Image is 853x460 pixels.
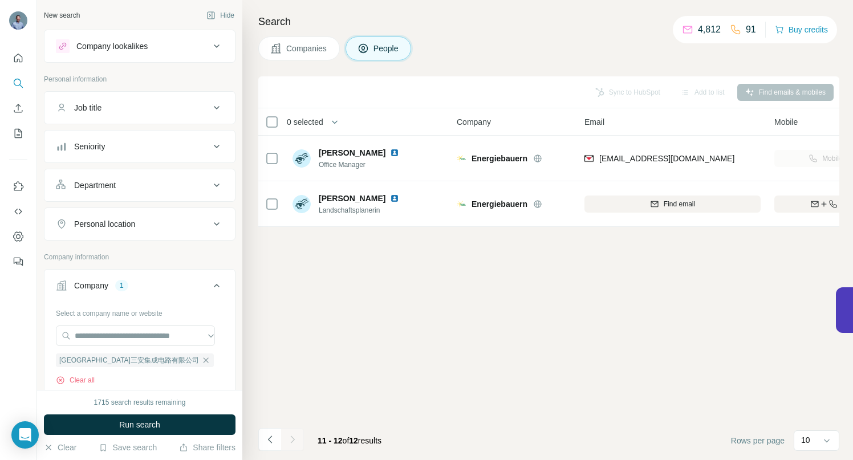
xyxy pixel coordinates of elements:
[44,442,76,453] button: Clear
[44,172,235,199] button: Department
[74,218,135,230] div: Personal location
[343,436,350,445] span: of
[99,442,157,453] button: Save search
[373,43,400,54] span: People
[293,149,311,168] img: Avatar
[9,251,27,272] button: Feedback
[74,102,101,113] div: Job title
[731,435,785,446] span: Rows per page
[9,48,27,68] button: Quick start
[56,375,95,385] button: Clear all
[11,421,39,449] div: Open Intercom Messenger
[9,123,27,144] button: My lists
[74,141,105,152] div: Seniority
[599,154,734,163] span: [EMAIL_ADDRESS][DOMAIN_NAME]
[318,436,381,445] span: results
[115,280,128,291] div: 1
[44,272,235,304] button: Company1
[584,116,604,128] span: Email
[775,22,828,38] button: Buy credits
[584,196,761,213] button: Find email
[698,23,721,36] p: 4,812
[349,436,358,445] span: 12
[457,200,466,209] img: Logo of Energiebauern
[472,153,527,164] span: Energiebauern
[801,434,810,446] p: 10
[287,116,323,128] span: 0 selected
[74,280,108,291] div: Company
[44,32,235,60] button: Company lookalikes
[258,14,839,30] h4: Search
[9,201,27,222] button: Use Surfe API
[457,154,466,163] img: Logo of Energiebauern
[44,94,235,121] button: Job title
[258,428,281,451] button: Navigate to previous page
[119,419,160,430] span: Run search
[319,193,385,204] span: [PERSON_NAME]
[9,226,27,247] button: Dashboard
[44,414,235,435] button: Run search
[56,304,224,319] div: Select a company name or website
[59,355,199,365] span: [GEOGRAPHIC_DATA]三安集成电路有限公司
[319,160,413,170] span: Office Manager
[286,43,328,54] span: Companies
[584,153,594,164] img: provider findymail logo
[457,116,491,128] span: Company
[472,198,527,210] span: Energiebauern
[746,23,756,36] p: 91
[664,199,695,209] span: Find email
[44,74,235,84] p: Personal information
[198,7,242,24] button: Hide
[74,180,116,191] div: Department
[44,133,235,160] button: Seniority
[319,147,385,158] span: [PERSON_NAME]
[774,116,798,128] span: Mobile
[44,210,235,238] button: Personal location
[76,40,148,52] div: Company lookalikes
[390,194,399,203] img: LinkedIn logo
[318,436,343,445] span: 11 - 12
[390,148,399,157] img: LinkedIn logo
[9,176,27,197] button: Use Surfe on LinkedIn
[293,195,311,213] img: Avatar
[44,10,80,21] div: New search
[9,73,27,93] button: Search
[9,98,27,119] button: Enrich CSV
[179,442,235,453] button: Share filters
[44,252,235,262] p: Company information
[319,205,413,215] span: Landschaftsplanerin
[94,397,186,408] div: 1715 search results remaining
[9,11,27,30] img: Avatar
